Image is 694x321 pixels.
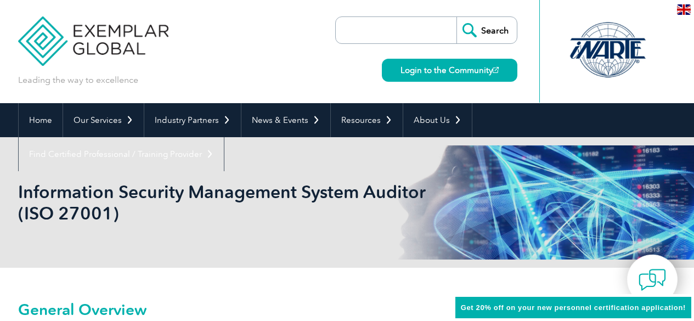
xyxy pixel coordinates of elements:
[639,266,666,294] img: contact-chat.png
[403,103,472,137] a: About Us
[63,103,144,137] a: Our Services
[382,59,517,82] a: Login to the Community
[331,103,403,137] a: Resources
[456,17,517,43] input: Search
[677,4,691,15] img: en
[19,137,224,171] a: Find Certified Professional / Training Provider
[18,74,138,86] p: Leading the way to excellence
[19,103,63,137] a: Home
[493,67,499,73] img: open_square.png
[18,301,479,318] h2: General Overview
[461,303,686,312] span: Get 20% off on your new personnel certification application!
[18,181,439,224] h1: Information Security Management System Auditor (ISO 27001)
[241,103,330,137] a: News & Events
[144,103,241,137] a: Industry Partners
